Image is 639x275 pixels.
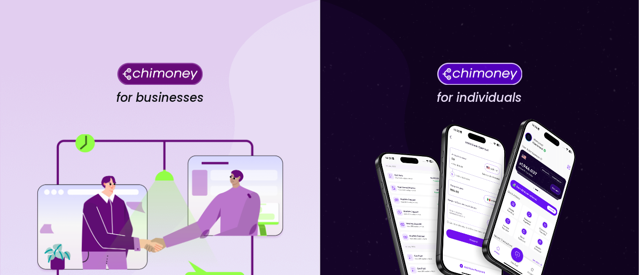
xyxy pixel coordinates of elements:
h4: for businesses [116,90,204,105]
img: Chimoney for individuals [437,62,522,85]
img: Chimoney for businesses [117,62,203,85]
h4: for individuals [437,90,522,105]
